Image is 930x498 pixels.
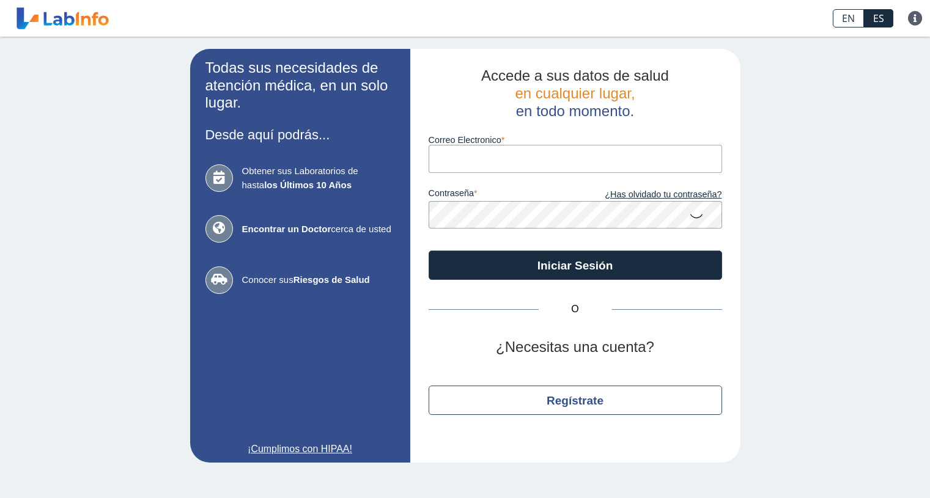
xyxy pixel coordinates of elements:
[539,302,612,317] span: O
[429,188,575,202] label: contraseña
[516,103,634,119] span: en todo momento.
[264,180,352,190] b: los Últimos 10 Años
[833,9,864,27] a: EN
[205,442,395,456] a: ¡Cumplimos con HIPAA!
[242,222,395,236] span: cerca de usted
[429,135,722,145] label: Correo Electronico
[821,450,917,485] iframe: Help widget launcher
[205,59,395,112] h2: Todas sus necesidades de atención médica, en un solo lugar.
[242,273,395,287] span: Conocer sus
[242,224,331,234] b: Encontrar un Doctor
[293,274,370,285] b: Riesgos de Salud
[242,164,395,192] span: Obtener sus Laboratorios de hasta
[429,251,722,280] button: Iniciar Sesión
[429,339,722,356] h2: ¿Necesitas una cuenta?
[575,188,722,202] a: ¿Has olvidado tu contraseña?
[515,85,635,101] span: en cualquier lugar,
[864,9,893,27] a: ES
[429,386,722,415] button: Regístrate
[481,67,669,84] span: Accede a sus datos de salud
[205,127,395,142] h3: Desde aquí podrás...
